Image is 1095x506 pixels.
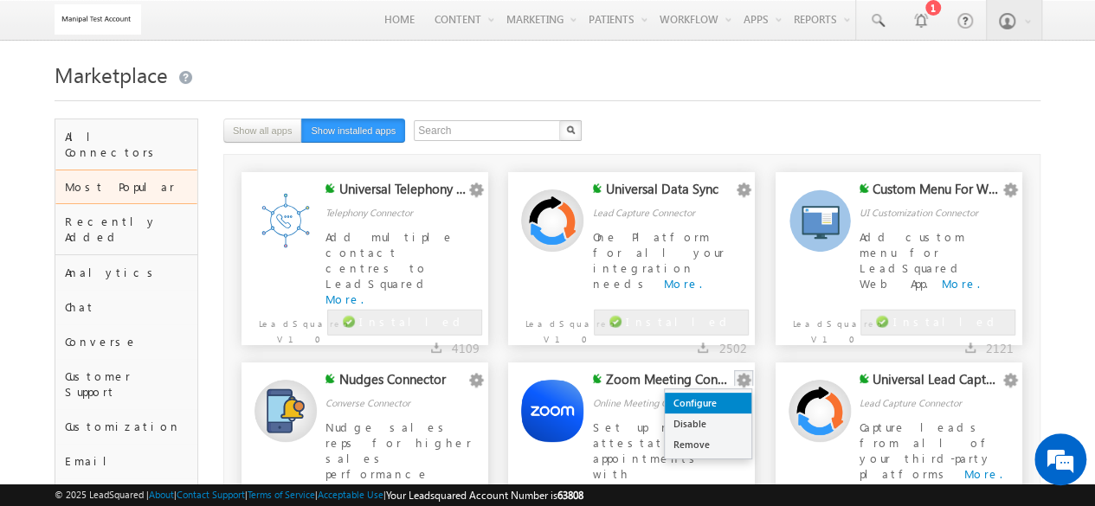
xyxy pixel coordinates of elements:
[789,380,851,442] img: Alternate Logo
[386,489,583,502] span: Your Leadsquared Account Number is
[665,434,751,455] a: Remove
[964,466,1002,481] a: More.
[318,489,383,500] a: Acceptable Use
[508,307,608,347] p: LeadSquared V1.0
[593,183,602,193] img: checking status
[860,229,965,291] span: Add custom menu for LeadSquared Web App.
[55,409,196,444] div: Customization
[718,340,746,356] span: 2502
[606,181,733,205] div: Universal Data Sync
[566,125,575,134] img: Search
[325,374,335,383] img: checking status
[521,189,583,252] img: Alternate Logo
[452,340,480,356] span: 4109
[325,482,364,496] a: More.
[339,371,467,395] div: Nudges Connector
[521,380,583,442] img: Alternate Logo
[325,229,454,291] span: Add multiple contact centres to LeadSquared
[55,61,168,88] span: Marketplace
[860,374,869,383] img: checking status
[606,371,733,395] div: Zoom Meeting Connector
[55,4,141,35] img: Custom Logo
[177,489,245,500] a: Contact Support
[248,489,315,500] a: Terms of Service
[860,420,995,481] span: Capture leads from all of your third-party platforms
[55,487,583,503] span: © 2025 LeadSquared | | | | |
[665,393,751,413] a: Configure
[873,181,1000,205] div: Custom Menu For Web App
[55,204,196,254] div: Recently Added
[55,170,196,204] div: Most Popular
[698,343,708,353] img: downloads
[557,489,583,502] span: 63808
[55,255,196,290] div: Analytics
[776,307,875,347] p: LeadSquared V1.0
[665,413,751,434] a: Disable
[301,118,405,143] button: Show installed apps
[55,290,196,324] div: Chat
[593,229,725,291] span: One Platform for all your integration needs
[55,444,196,478] div: Email
[626,314,733,329] span: Installed
[55,324,196,359] div: Converse
[55,359,196,409] div: Customer Support
[325,420,471,481] span: Nudge sales reps for higher sales performance
[223,118,302,143] button: Show all apps
[789,189,851,251] img: Alternate Logo
[965,343,976,353] img: downloads
[325,183,335,193] img: checking status
[254,189,317,252] img: Alternate Logo
[873,371,1000,395] div: Universal Lead Capture - US
[431,343,441,353] img: downloads
[325,291,364,306] a: More.
[149,489,174,500] a: About
[55,119,196,170] div: All Connectors
[664,276,702,291] a: More.
[942,276,980,291] a: More.
[242,307,341,347] p: LeadSquared V1.0
[892,314,1000,329] span: Installed
[593,374,602,383] img: checking status
[254,380,317,442] img: Alternate Logo
[339,181,467,205] div: Universal Telephony Connector
[986,340,1014,356] span: 2121
[860,183,869,193] img: checking status
[359,314,467,329] span: Installed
